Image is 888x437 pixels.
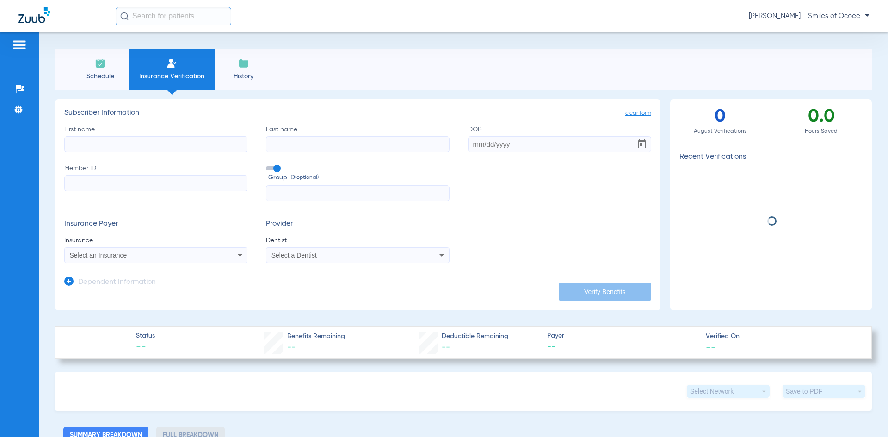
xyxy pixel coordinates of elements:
img: hamburger-icon [12,39,27,50]
h3: Insurance Payer [64,220,247,229]
span: Select an Insurance [70,252,127,259]
span: -- [442,343,450,351]
h3: Recent Verifications [670,153,872,162]
span: Insurance Verification [136,72,208,81]
span: August Verifications [670,127,771,136]
span: Payer [547,331,698,341]
span: Select a Dentist [271,252,317,259]
span: [PERSON_NAME] - Smiles of Ocoee [749,12,869,21]
span: clear form [625,109,651,118]
label: DOB [468,125,651,152]
img: Search Icon [120,12,129,20]
img: Schedule [95,58,106,69]
button: Open calendar [633,135,651,154]
span: Status [136,331,155,341]
span: Schedule [78,72,122,81]
h3: Provider [266,220,449,229]
img: Manual Insurance Verification [166,58,178,69]
div: 0 [670,99,771,141]
span: -- [547,341,698,353]
span: Benefits Remaining [287,332,345,341]
h3: Subscriber Information [64,109,651,118]
input: Last name [266,136,449,152]
h3: Dependent Information [78,278,156,287]
span: Hours Saved [771,127,872,136]
input: Search for patients [116,7,231,25]
label: First name [64,125,247,152]
span: Group ID [268,173,449,183]
span: -- [287,343,296,351]
button: Verify Benefits [559,283,651,301]
span: -- [706,342,716,352]
input: DOBOpen calendar [468,136,651,152]
span: Deductible Remaining [442,332,508,341]
span: Dentist [266,236,449,245]
div: 0.0 [771,99,872,141]
label: Last name [266,125,449,152]
span: Verified On [706,332,857,341]
span: History [222,72,265,81]
small: (optional) [295,173,319,183]
img: Zuub Logo [18,7,50,23]
input: Member ID [64,175,247,191]
span: -- [136,341,155,354]
input: First name [64,136,247,152]
span: Insurance [64,236,247,245]
img: History [238,58,249,69]
label: Member ID [64,164,247,202]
